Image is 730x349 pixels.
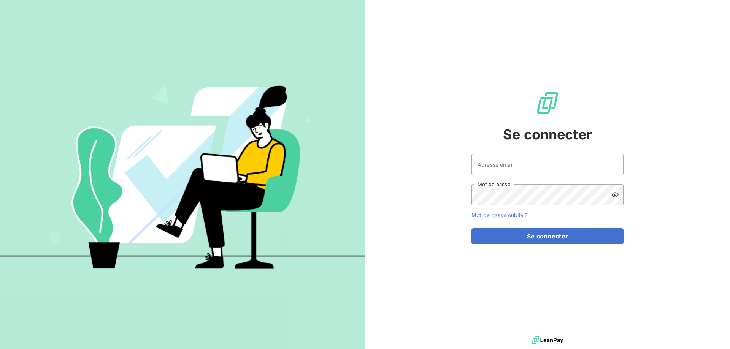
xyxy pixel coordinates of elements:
[471,228,624,244] button: Se connecter
[535,91,560,115] img: Logo LeanPay
[503,124,592,145] span: Se connecter
[532,335,563,346] img: logo
[471,154,624,175] input: placeholder
[471,212,527,218] a: Mot de passe oublié ?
